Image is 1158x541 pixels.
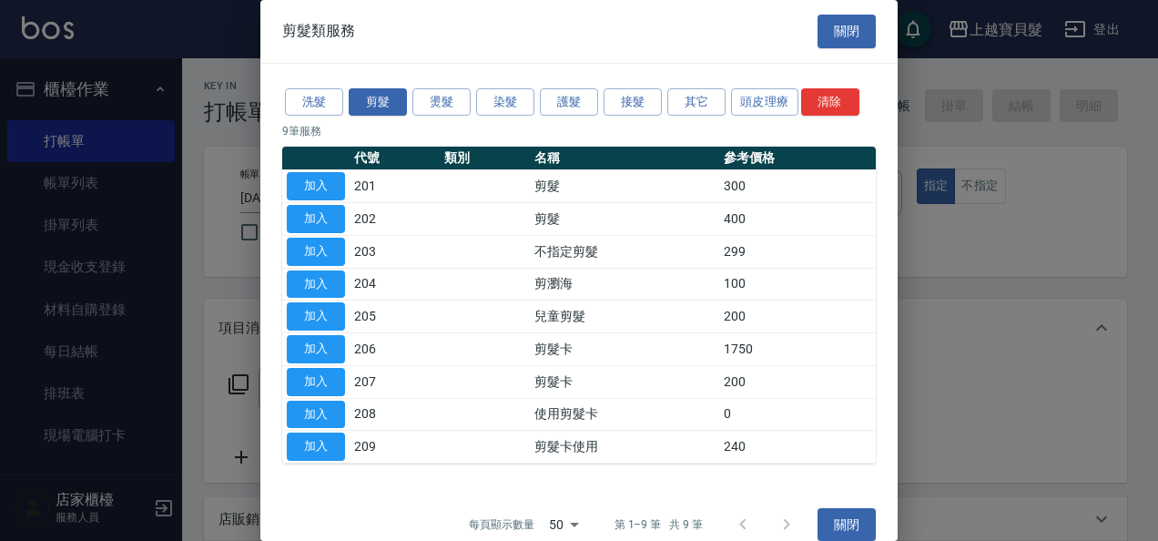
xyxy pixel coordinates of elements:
td: 201 [350,170,440,203]
button: 加入 [287,302,345,331]
button: 剪髮 [349,88,407,117]
td: 206 [350,333,440,366]
button: 護髮 [540,88,598,117]
button: 加入 [287,335,345,363]
td: 剪髮卡使用 [530,431,719,464]
td: 240 [719,431,876,464]
button: 加入 [287,238,345,266]
button: 加入 [287,270,345,299]
td: 不指定剪髮 [530,235,719,268]
button: 清除 [801,88,859,117]
button: 加入 [287,172,345,200]
td: 100 [719,268,876,301]
td: 205 [350,301,440,333]
button: 加入 [287,433,345,461]
td: 0 [719,398,876,431]
td: 1750 [719,333,876,366]
td: 208 [350,398,440,431]
td: 400 [719,203,876,236]
td: 202 [350,203,440,236]
button: 加入 [287,368,345,396]
td: 使用剪髮卡 [530,398,719,431]
button: 接髮 [604,88,662,117]
td: 204 [350,268,440,301]
td: 200 [719,301,876,333]
button: 頭皮理療 [731,88,798,117]
td: 299 [719,235,876,268]
td: 300 [719,170,876,203]
p: 9 筆服務 [282,123,876,139]
span: 剪髮類服務 [282,22,355,40]
td: 兒童剪髮 [530,301,719,333]
td: 200 [719,365,876,398]
th: 類別 [440,147,530,170]
td: 剪髮 [530,203,719,236]
button: 加入 [287,205,345,233]
th: 參考價格 [719,147,876,170]
button: 加入 [287,401,345,429]
button: 洗髮 [285,88,343,117]
p: 每頁顯示數量 [469,516,534,533]
td: 剪髮 [530,170,719,203]
button: 染髮 [476,88,534,117]
td: 203 [350,235,440,268]
button: 其它 [667,88,726,117]
td: 207 [350,365,440,398]
p: 第 1–9 筆 共 9 筆 [615,516,703,533]
td: 剪瀏海 [530,268,719,301]
td: 209 [350,431,440,464]
td: 剪髮卡 [530,333,719,366]
td: 剪髮卡 [530,365,719,398]
button: 燙髮 [412,88,471,117]
th: 代號 [350,147,440,170]
button: 關閉 [818,15,876,48]
th: 名稱 [530,147,719,170]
